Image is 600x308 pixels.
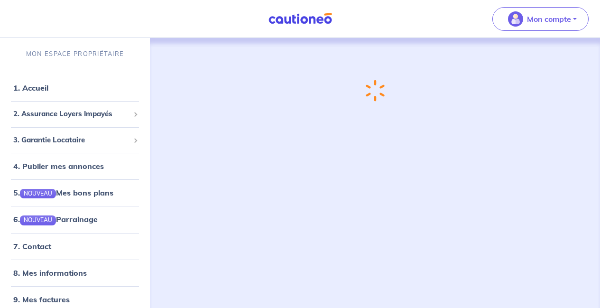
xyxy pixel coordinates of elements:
[492,7,589,31] button: illu_account_valid_menu.svgMon compte
[13,242,51,251] a: 7. Contact
[4,183,146,202] div: 5.NOUVEAUMes bons plans
[4,263,146,282] div: 8. Mes informations
[26,49,124,58] p: MON ESPACE PROPRIÉTAIRE
[13,215,98,224] a: 6.NOUVEAUParrainage
[13,268,87,278] a: 8. Mes informations
[4,78,146,97] div: 1. Accueil
[13,83,48,93] a: 1. Accueil
[13,109,129,120] span: 2. Assurance Loyers Impayés
[13,188,113,197] a: 5.NOUVEAUMes bons plans
[4,210,146,229] div: 6.NOUVEAUParrainage
[366,80,385,102] img: loading-spinner
[4,105,146,123] div: 2. Assurance Loyers Impayés
[4,237,146,256] div: 7. Contact
[527,13,571,25] p: Mon compte
[13,161,104,171] a: 4. Publier mes annonces
[13,295,70,304] a: 9. Mes factures
[4,131,146,149] div: 3. Garantie Locataire
[13,135,129,146] span: 3. Garantie Locataire
[508,11,523,27] img: illu_account_valid_menu.svg
[4,157,146,176] div: 4. Publier mes annonces
[265,13,336,25] img: Cautioneo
